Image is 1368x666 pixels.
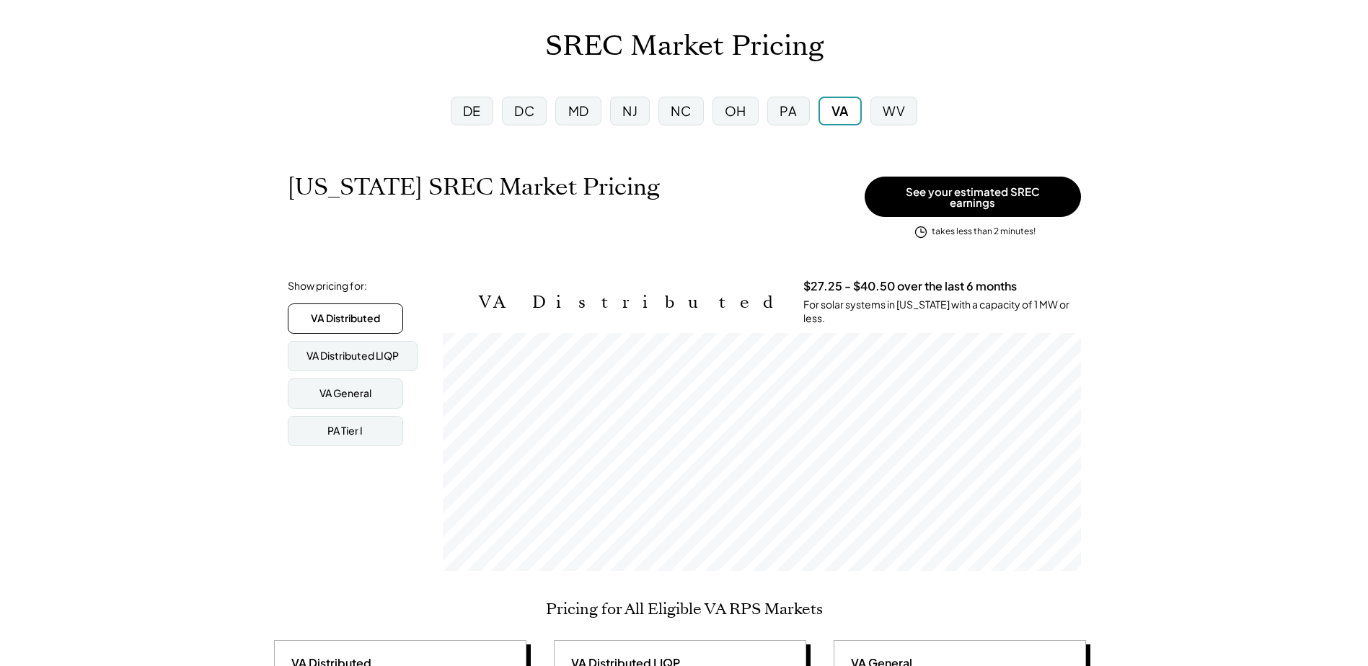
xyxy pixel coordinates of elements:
[546,600,823,618] h2: Pricing for All Eligible VA RPS Markets
[932,226,1036,238] div: takes less than 2 minutes!
[288,279,367,293] div: Show pricing for:
[288,173,660,201] h1: [US_STATE] SREC Market Pricing
[883,102,905,120] div: WV
[319,386,371,401] div: VA General
[803,279,1017,294] h3: $27.25 - $40.50 over the last 6 months
[865,177,1081,217] button: See your estimated SREC earnings
[568,102,589,120] div: MD
[463,102,481,120] div: DE
[725,102,746,120] div: OH
[622,102,637,120] div: NJ
[831,102,849,120] div: VA
[545,30,824,63] h1: SREC Market Pricing
[780,102,797,120] div: PA
[306,349,399,363] div: VA Distributed LIQP
[311,311,380,326] div: VA Distributed
[514,102,534,120] div: DC
[671,102,691,120] div: NC
[327,424,363,438] div: PA Tier I
[803,298,1081,326] div: For solar systems in [US_STATE] with a capacity of 1 MW or less.
[479,292,782,313] h2: VA Distributed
